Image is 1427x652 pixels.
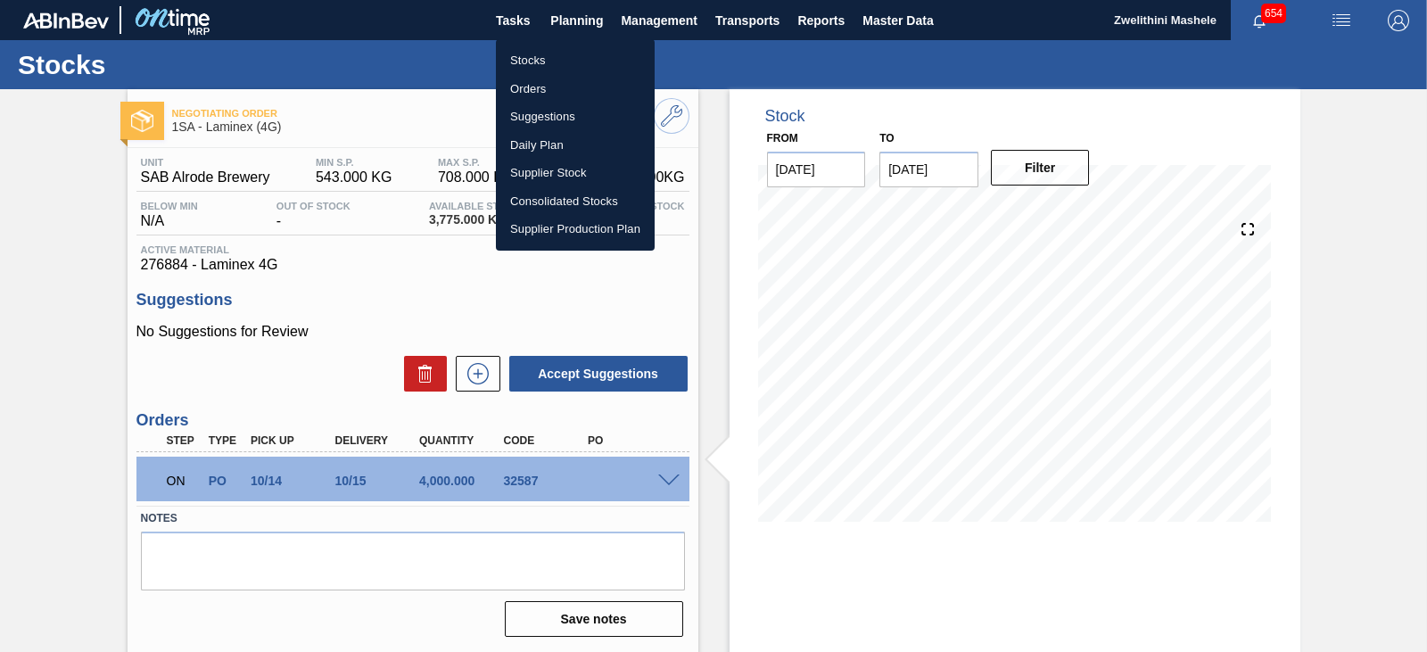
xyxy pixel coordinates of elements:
a: Suggestions [496,103,655,131]
a: Supplier Stock [496,159,655,187]
a: Stocks [496,46,655,75]
a: Supplier Production Plan [496,215,655,243]
a: Daily Plan [496,131,655,160]
a: Orders [496,75,655,103]
a: Consolidated Stocks [496,187,655,216]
